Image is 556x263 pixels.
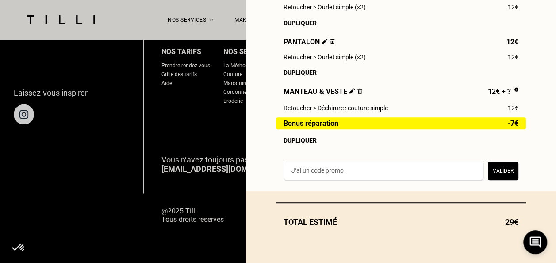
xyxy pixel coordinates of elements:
span: 29€ [505,217,518,227]
span: Retoucher > Ourlet simple (x2) [284,4,366,11]
div: Dupliquer [284,69,518,76]
span: -7€ [508,120,518,127]
button: Valider [488,162,518,180]
img: Supprimer [357,88,362,94]
span: Manteau & veste [284,87,362,97]
img: Éditer [322,39,328,44]
span: Retoucher > Déchirure : couture simple [284,104,388,112]
span: Pantalon [284,38,335,46]
input: J‘ai un code promo [284,162,483,180]
span: Bonus réparation [284,120,338,127]
div: Dupliquer [284,137,518,144]
img: Supprimer [330,39,335,44]
div: Dupliquer [284,19,518,27]
span: 12€ [506,38,518,46]
span: 12€ [508,4,518,11]
span: Retoucher > Ourlet simple (x2) [284,54,366,61]
span: 12€ [508,104,518,112]
span: 12€ [508,54,518,61]
div: 12€ + ? [488,87,518,97]
img: Pourquoi le prix est indéfini ? [514,87,518,92]
img: Éditer [349,88,355,94]
div: Total estimé [276,217,526,227]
